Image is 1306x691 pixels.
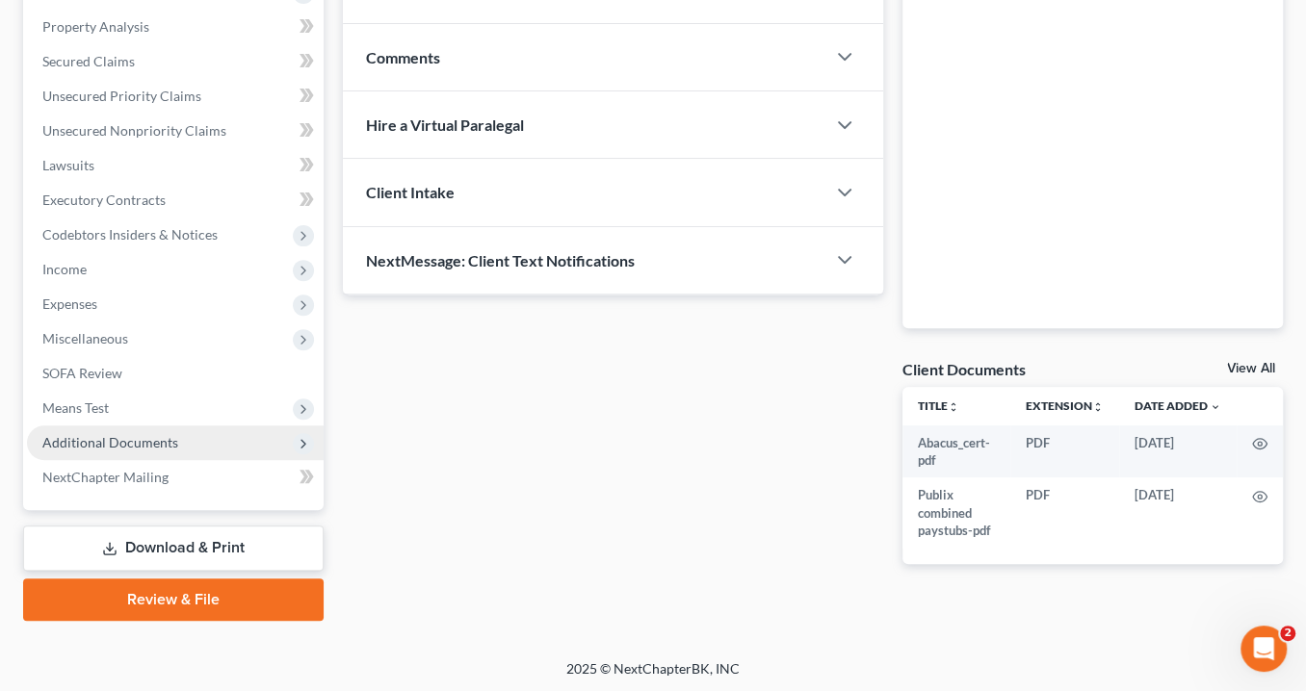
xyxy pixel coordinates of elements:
[1280,626,1295,641] span: 2
[42,469,169,485] span: NextChapter Mailing
[42,261,87,277] span: Income
[918,398,959,413] a: Titleunfold_more
[27,460,324,495] a: NextChapter Mailing
[42,157,94,173] span: Lawsuits
[42,192,166,208] span: Executory Contracts
[366,251,635,269] span: NextMessage: Client Text Notifications
[42,226,218,243] span: Codebtors Insiders & Notices
[27,148,324,183] a: Lawsuits
[42,18,149,35] span: Property Analysis
[27,183,324,218] a: Executory Contracts
[42,88,201,104] span: Unsecured Priority Claims
[1135,398,1221,413] a: Date Added expand_more
[1119,425,1237,478] td: [DATE]
[42,53,135,69] span: Secured Claims
[23,525,324,571] a: Download & Print
[1227,362,1275,375] a: View All
[366,183,455,201] span: Client Intake
[1210,401,1221,413] i: expand_more
[902,477,1010,548] td: Publix combined paystubs-pdf
[42,295,97,312] span: Expenses
[42,434,178,450] span: Additional Documents
[902,359,1026,379] div: Client Documents
[42,399,109,416] span: Means Test
[27,356,324,391] a: SOFA Review
[366,115,524,134] span: Hire a Virtual Paralegal
[27,44,324,79] a: Secured Claims
[366,48,440,66] span: Comments
[27,10,324,44] a: Property Analysis
[948,401,959,413] i: unfold_more
[1026,398,1104,413] a: Extensionunfold_more
[42,330,128,346] span: Miscellaneous
[27,114,324,148] a: Unsecured Nonpriority Claims
[1241,626,1287,672] iframe: Intercom live chat
[1092,401,1104,413] i: unfold_more
[1119,477,1237,548] td: [DATE]
[23,578,324,621] a: Review & File
[1010,477,1119,548] td: PDF
[42,365,122,381] span: SOFA Review
[1010,425,1119,478] td: PDF
[27,79,324,114] a: Unsecured Priority Claims
[902,425,1010,478] td: Abacus_cert-pdf
[42,122,226,139] span: Unsecured Nonpriority Claims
